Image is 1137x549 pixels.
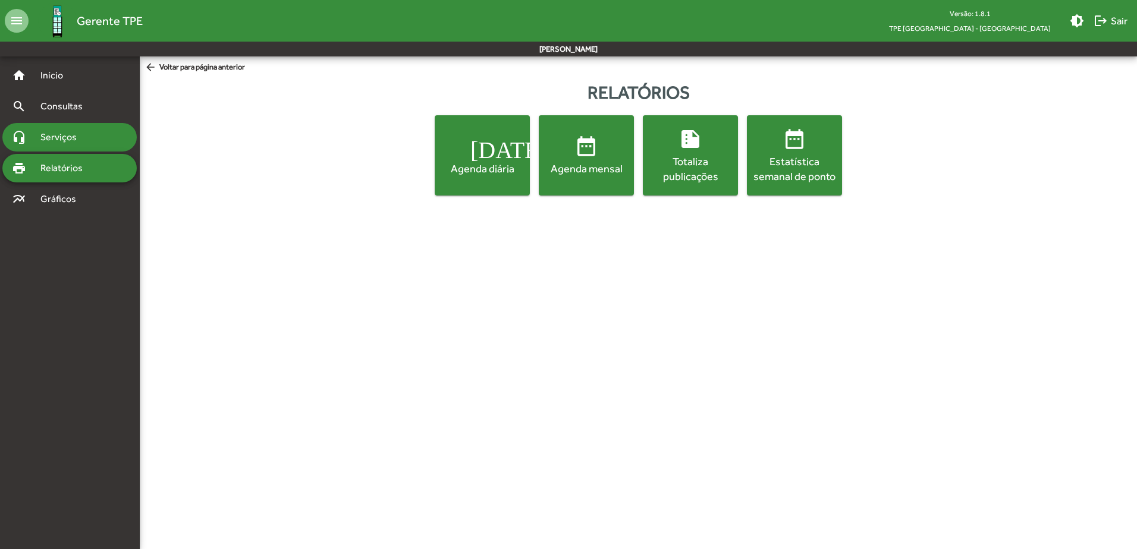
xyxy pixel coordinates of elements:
[541,161,632,176] div: Agenda mensal
[749,154,840,184] div: Estatística semanal de ponto
[29,2,143,40] a: Gerente TPE
[1089,10,1132,31] button: Sair
[539,115,634,195] button: Agenda mensal
[33,192,92,206] span: Gráficos
[645,154,736,184] div: Totaliza publicações
[747,115,842,195] button: Estatística semanal de ponto
[470,134,494,158] mat-icon: [DATE]
[643,115,738,195] button: Totaliza publicações
[1094,14,1108,28] mat-icon: logout
[435,115,530,195] button: Agenda diária
[1070,14,1084,28] mat-icon: brightness_medium
[437,161,527,176] div: Agenda diária
[679,127,702,151] mat-icon: summarize
[5,9,29,33] mat-icon: menu
[574,134,598,158] mat-icon: date_range
[880,6,1060,21] div: Versão: 1.8.1
[38,2,77,40] img: Logo
[12,130,26,144] mat-icon: headset_mic
[33,99,98,113] span: Consultas
[12,161,26,175] mat-icon: print
[140,79,1137,106] div: Relatórios
[880,21,1060,36] span: TPE [GEOGRAPHIC_DATA] - [GEOGRAPHIC_DATA]
[783,127,806,151] mat-icon: date_range
[145,61,245,74] span: Voltar para página anterior
[33,130,93,144] span: Serviços
[1094,10,1127,31] span: Sair
[145,61,159,74] mat-icon: arrow_back
[77,11,143,30] span: Gerente TPE
[12,192,26,206] mat-icon: multiline_chart
[12,99,26,113] mat-icon: search
[12,68,26,83] mat-icon: home
[33,161,98,175] span: Relatórios
[33,68,80,83] span: Início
